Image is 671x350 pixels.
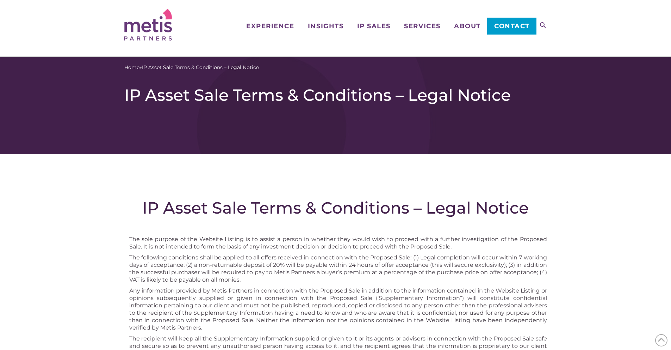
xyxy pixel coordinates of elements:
[487,18,536,35] a: Contact
[494,23,530,29] span: Contact
[404,23,440,29] span: Services
[129,287,547,331] li: Any information provided by Metis Partners in connection with the Proposed Sale in addition to th...
[308,23,343,29] span: Insights
[142,64,259,71] span: IP Asset Sale Terms & Conditions – Legal Notice
[124,9,172,41] img: Metis Partners
[246,23,294,29] span: Experience
[655,334,667,346] span: Back to Top
[124,64,139,71] a: Home
[129,235,547,250] li: The sole purpose of the Website Listing is to assist a person in whether they would wish to proce...
[357,23,391,29] span: IP Sales
[454,23,481,29] span: About
[124,198,547,218] h1: IP Asset Sale Terms & Conditions – Legal Notice
[124,64,259,71] span: »
[129,254,547,283] li: The following conditions shall be applied to all offers received in connection with the Proposed ...
[124,85,547,105] h1: IP Asset Sale Terms & Conditions – Legal Notice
